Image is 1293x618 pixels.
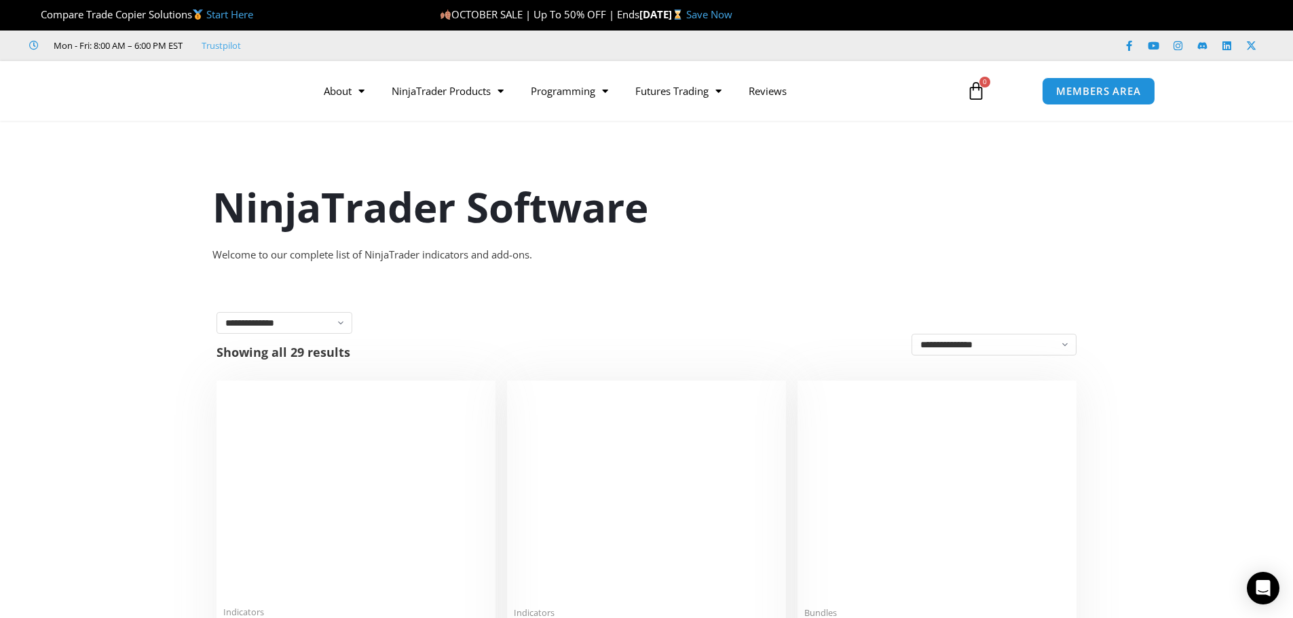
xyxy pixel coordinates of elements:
[378,75,517,107] a: NinjaTrader Products
[30,9,40,20] img: 🏆
[639,7,686,21] strong: [DATE]
[735,75,800,107] a: Reviews
[1247,572,1279,604] div: Open Intercom Messenger
[622,75,735,107] a: Futures Trading
[310,75,951,107] nav: Menu
[912,334,1076,355] select: Shop order
[193,9,203,20] img: 🥇
[138,66,284,115] img: LogoAI | Affordable Indicators – NinjaTrader
[206,7,253,21] a: Start Here
[946,71,1006,111] a: 0
[673,9,683,20] img: ⌛
[223,387,489,598] img: Duplicate Account Actions
[217,346,350,358] p: Showing all 29 results
[517,75,622,107] a: Programming
[1042,77,1155,105] a: MEMBERS AREA
[514,387,779,598] img: Account Risk Manager
[441,9,451,20] img: 🍂
[804,387,1070,599] img: Accounts Dashboard Suite
[440,7,639,21] span: OCTOBER SALE | Up To 50% OFF | Ends
[29,7,253,21] span: Compare Trade Copier Solutions
[202,37,241,54] a: Trustpilot
[310,75,378,107] a: About
[212,246,1081,265] div: Welcome to our complete list of NinjaTrader indicators and add-ons.
[1056,86,1141,96] span: MEMBERS AREA
[50,37,183,54] span: Mon - Fri: 8:00 AM – 6:00 PM EST
[686,7,732,21] a: Save Now
[223,606,489,618] span: Indicators
[979,77,990,88] span: 0
[212,178,1081,235] h1: NinjaTrader Software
